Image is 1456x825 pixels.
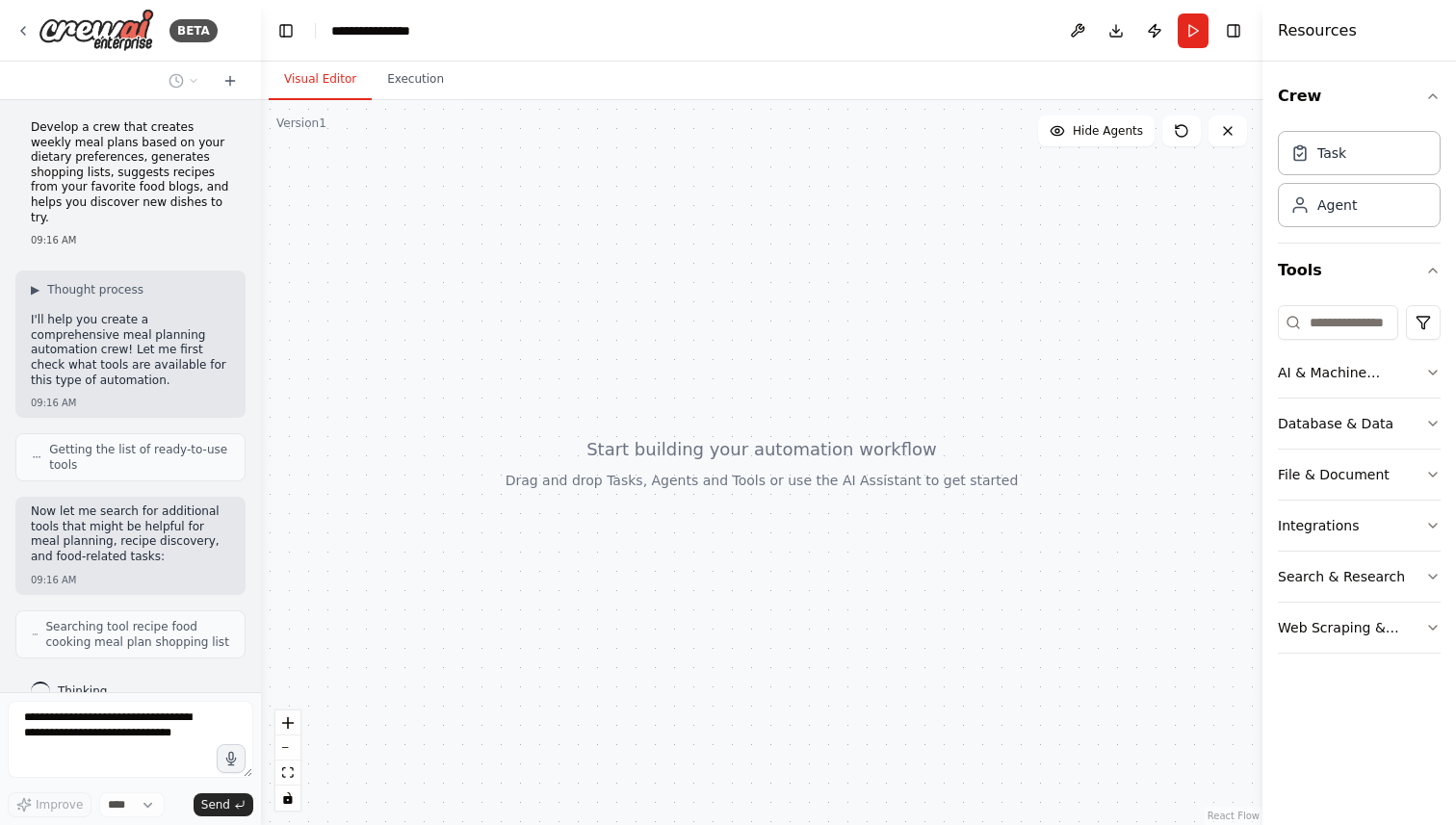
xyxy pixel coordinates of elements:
[1278,244,1441,297] button: Tools
[331,21,430,40] nav: breadcrumb
[1278,501,1441,551] button: Integrations
[194,793,253,816] button: Send
[275,710,300,735] button: zoom in
[1278,603,1441,653] button: Web Scraping & Browsing
[31,573,230,587] div: 09:16 AM
[1208,811,1260,821] a: React Flow attribution
[36,797,83,812] span: Improve
[1278,69,1441,123] button: Crew
[201,797,230,812] span: Send
[1278,363,1425,382] div: AI & Machine Learning
[31,313,230,388] p: I'll help you create a comprehensive meal planning automation crew! Let me first check what tools...
[31,282,39,297] span: ▶
[1317,195,1357,215] div: Agent
[39,9,154,52] img: Logo
[31,120,230,225] p: Develop a crew that creates weekly meal plans based on your dietary preferences, generates shoppi...
[31,504,230,564] p: Now let me search for additional tools that might be helpful for meal planning, recipe discovery,...
[1278,123,1441,243] div: Crew
[49,442,229,473] span: Getting the list of ready-to-use tools
[8,792,91,817] button: Improve
[1278,297,1441,669] div: Tools
[1278,19,1357,42] h4: Resources
[31,233,230,247] div: 09:16 AM
[275,735,300,761] button: zoom out
[1278,450,1441,500] button: File & Document
[1038,116,1155,146] button: Hide Agents
[269,60,372,100] button: Visual Editor
[1278,465,1390,484] div: File & Document
[31,396,230,410] div: 09:16 AM
[1278,414,1393,433] div: Database & Data
[1278,552,1441,602] button: Search & Research
[275,710,300,811] div: React Flow controls
[1278,399,1441,449] button: Database & Data
[58,683,118,699] span: Thinking...
[46,619,230,650] span: Searching tool recipe food cooking meal plan shopping list
[1278,567,1405,586] div: Search & Research
[47,282,143,297] span: Thought process
[161,69,207,92] button: Switch to previous chat
[276,116,326,131] div: Version 1
[215,69,246,92] button: Start a new chat
[1317,143,1346,163] div: Task
[1278,618,1425,637] div: Web Scraping & Browsing
[1220,17,1247,44] button: Hide right sidebar
[1073,123,1143,139] span: Hide Agents
[169,19,218,42] div: BETA
[275,761,300,786] button: fit view
[372,60,459,100] button: Execution
[273,17,299,44] button: Hide left sidebar
[217,744,246,773] button: Click to speak your automation idea
[1278,348,1441,398] button: AI & Machine Learning
[1278,516,1359,535] div: Integrations
[31,282,143,297] button: ▶Thought process
[275,786,300,811] button: toggle interactivity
